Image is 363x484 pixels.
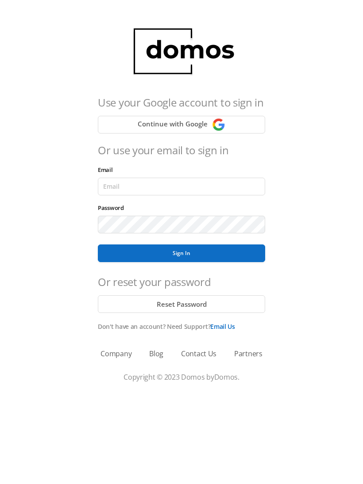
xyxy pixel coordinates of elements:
img: domos [124,18,239,86]
a: Partners [234,348,263,359]
img: Continue with Google [212,118,225,131]
input: Email [98,178,265,195]
h4: Use your Google account to sign in [98,95,265,111]
label: Email [98,166,117,174]
a: Email Us [210,322,235,331]
p: Don't have an account? Need Support? [98,322,265,331]
h4: Or reset your password [98,274,265,290]
label: Password [98,204,128,212]
p: Copyright © 2023 Domos by . [22,372,341,382]
button: Continue with Google [98,116,265,133]
a: Blog [149,348,163,359]
button: Reset Password [98,295,265,313]
h4: Or use your email to sign in [98,142,265,158]
a: Domos [214,372,238,382]
input: Password [98,216,265,233]
a: Contact Us [181,348,216,359]
button: Sign In [98,244,265,262]
a: Company [100,348,131,359]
